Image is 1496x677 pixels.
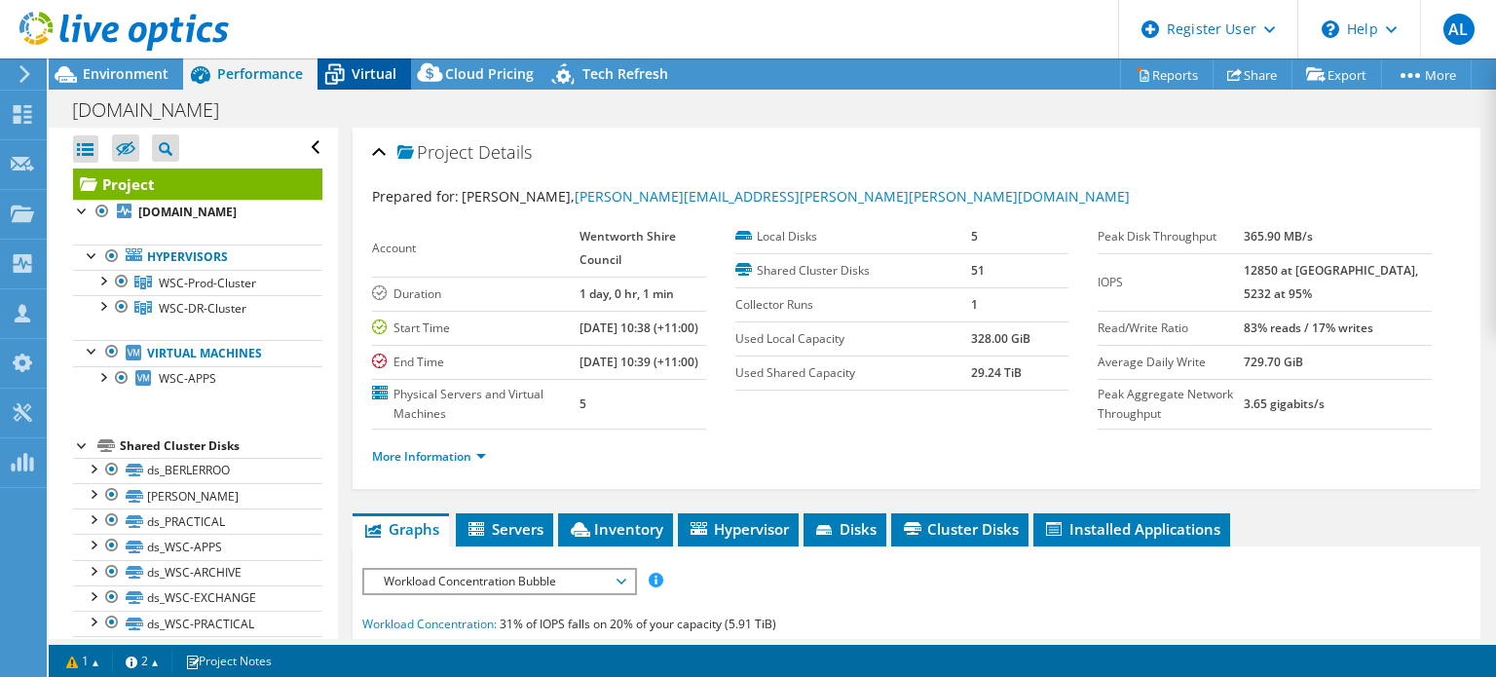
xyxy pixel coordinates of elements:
[362,519,439,539] span: Graphs
[120,434,322,458] div: Shared Cluster Disks
[971,296,978,313] b: 1
[971,228,978,244] b: 5
[397,143,473,163] span: Project
[1244,228,1313,244] b: 365.90 MB/s
[580,354,698,370] b: [DATE] 10:39 (+11:00)
[73,534,322,559] a: ds_WSC-APPS
[217,64,303,83] span: Performance
[352,64,396,83] span: Virtual
[372,319,580,338] label: Start Time
[575,187,1130,206] a: [PERSON_NAME][EMAIL_ADDRESS][PERSON_NAME][PERSON_NAME][DOMAIN_NAME]
[159,300,246,317] span: WSC-DR-Cluster
[735,227,972,246] label: Local Disks
[1098,319,1244,338] label: Read/Write Ratio
[159,275,256,291] span: WSC-Prod-Cluster
[73,340,322,365] a: Virtual Machines
[1120,59,1214,90] a: Reports
[1098,353,1244,372] label: Average Daily Write
[735,295,972,315] label: Collector Runs
[73,611,322,636] a: ds_WSC-PRACTICAL
[73,636,322,661] a: ds_WSC-PRINT
[1098,273,1244,292] label: IOPS
[1244,320,1373,336] b: 83% reads / 17% writes
[478,140,532,164] span: Details
[73,295,322,320] a: WSC-DR-Cluster
[83,64,168,83] span: Environment
[1043,519,1220,539] span: Installed Applications
[971,262,985,279] b: 51
[362,616,497,632] span: Workload Concentration:
[735,363,972,383] label: Used Shared Capacity
[73,560,322,585] a: ds_WSC-ARCHIVE
[1244,354,1303,370] b: 729.70 GiB
[1244,262,1418,302] b: 12850 at [GEOGRAPHIC_DATA], 5232 at 95%
[500,616,776,632] span: 31% of IOPS falls on 20% of your capacity (5.91 TiB)
[73,585,322,611] a: ds_WSC-EXCHANGE
[372,448,486,465] a: More Information
[171,649,285,673] a: Project Notes
[63,99,249,121] h1: [DOMAIN_NAME]
[735,261,972,281] label: Shared Cluster Disks
[374,570,624,593] span: Workload Concentration Bubble
[1381,59,1472,90] a: More
[112,649,172,673] a: 2
[580,395,586,412] b: 5
[372,385,580,424] label: Physical Servers and Virtual Machines
[466,519,543,539] span: Servers
[372,239,580,258] label: Account
[1443,14,1475,45] span: AL
[1213,59,1292,90] a: Share
[73,270,322,295] a: WSC-Prod-Cluster
[568,519,663,539] span: Inventory
[901,519,1019,539] span: Cluster Disks
[1098,227,1244,246] label: Peak Disk Throughput
[813,519,877,539] span: Disks
[73,508,322,534] a: ds_PRACTICAL
[73,483,322,508] a: [PERSON_NAME]
[1291,59,1382,90] a: Export
[582,64,668,83] span: Tech Refresh
[580,285,674,302] b: 1 day, 0 hr, 1 min
[688,519,789,539] span: Hypervisor
[971,364,1022,381] b: 29.24 TiB
[159,370,216,387] span: WSC-APPS
[580,228,676,268] b: Wentworth Shire Council
[73,366,322,392] a: WSC-APPS
[735,329,972,349] label: Used Local Capacity
[73,169,322,200] a: Project
[73,200,322,225] a: [DOMAIN_NAME]
[445,64,534,83] span: Cloud Pricing
[1098,385,1244,424] label: Peak Aggregate Network Throughput
[73,244,322,270] a: Hypervisors
[1244,395,1325,412] b: 3.65 gigabits/s
[1322,20,1339,38] svg: \n
[971,330,1030,347] b: 328.00 GiB
[580,320,698,336] b: [DATE] 10:38 (+11:00)
[372,284,580,304] label: Duration
[372,187,459,206] label: Prepared for:
[73,458,322,483] a: ds_BERLERROO
[462,187,1130,206] span: [PERSON_NAME],
[138,204,237,220] b: [DOMAIN_NAME]
[372,353,580,372] label: End Time
[53,649,113,673] a: 1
